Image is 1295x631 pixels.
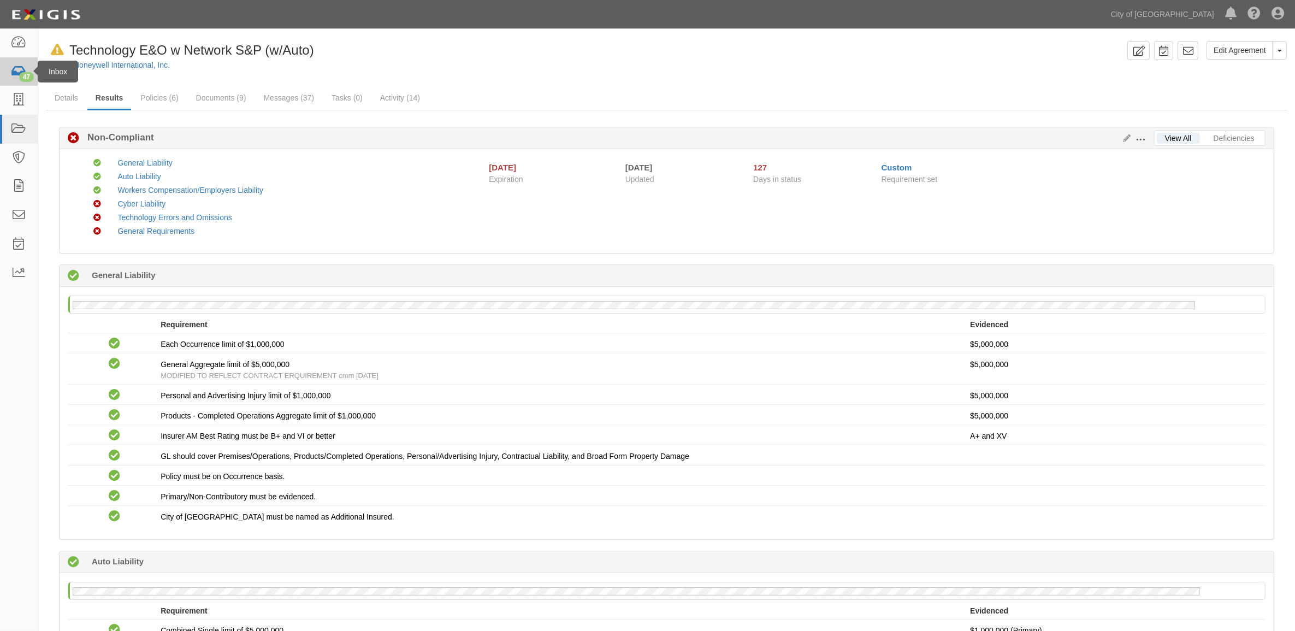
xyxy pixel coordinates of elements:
i: Compliant [93,187,101,194]
a: Edit Results [1119,134,1131,143]
a: Results [87,87,132,110]
a: City of [GEOGRAPHIC_DATA] [1105,3,1220,25]
i: Compliant 181 days (since 04/08/2025) [68,270,79,282]
p: $5,000,000 [970,410,1257,421]
a: Activity (14) [372,87,428,109]
span: City of [GEOGRAPHIC_DATA] must be named as Additional Insured. [161,512,394,521]
a: General Liability [117,158,172,167]
p: A+ and XV [970,431,1257,441]
i: Compliant [109,358,120,370]
strong: Evidenced [970,320,1008,329]
div: Inbox [38,61,78,82]
i: Compliant [109,511,120,522]
span: Primary/Non-Contributory must be evidenced. [161,492,316,501]
a: Deficiencies [1205,133,1263,144]
a: View All [1157,133,1200,144]
a: Custom [882,163,912,172]
a: Details [46,87,86,109]
i: Compliant [93,173,101,181]
a: Technology Errors and Omissions [117,213,232,222]
span: Policy must be on Occurrence basis. [161,472,285,481]
span: Updated [625,175,654,184]
a: Messages (37) [255,87,322,109]
i: Non-Compliant [93,214,101,222]
span: Personal and Advertising Injury limit of $1,000,000 [161,391,330,400]
span: Each Occurrence limit of $1,000,000 [161,340,284,349]
a: General Requirements [117,227,194,235]
span: General Aggregate limit of $5,000,000 [161,360,289,369]
span: GL should cover Premises/Operations, Products/Completed Operations, Personal/Advertising Injury, ... [161,452,689,461]
strong: Evidenced [970,606,1008,615]
i: Help Center - Complianz [1247,8,1261,21]
span: MODIFIED TO REFLECT CONTRACT ERQUIREMENT cmm [DATE] [161,371,379,380]
a: Workers Compensation/Employers Liability [117,186,263,194]
img: logo-5460c22ac91f19d4615b14bd174203de0afe785f0fc80cf4dbbc73dc1793850b.png [8,5,84,25]
p: $5,000,000 [970,359,1257,370]
span: Products - Completed Operations Aggregate limit of $1,000,000 [161,411,376,420]
p: $5,000,000 [970,390,1257,401]
p: $5,000,000 [970,339,1257,350]
span: Technology E&O w Network S&P (w/Auto) [69,43,314,57]
i: Non-Compliant [68,133,79,144]
i: Compliant [109,470,120,482]
span: Expiration [489,174,617,185]
a: Honeywell International, Inc. [74,61,170,69]
a: Auto Liability [117,172,161,181]
b: Non-Compliant [79,131,154,144]
i: Compliant [93,160,101,167]
span: Days in status [753,175,801,184]
span: Requirement set [882,175,938,184]
div: Since 06/01/2025 [753,162,873,173]
strong: Requirement [161,320,208,329]
b: General Liability [92,269,156,281]
i: Compliant [109,390,120,401]
b: Auto Liability [92,556,144,567]
div: [DATE] [625,162,737,173]
a: Tasks (0) [323,87,371,109]
i: Non-Compliant [93,200,101,208]
i: Compliant [109,491,120,502]
div: Technology E&O w Network S&P (w/Auto) [46,41,314,60]
div: [DATE] [489,162,516,173]
div: 47 [19,72,34,82]
span: Insurer AM Best Rating must be B+ and VI or better [161,432,335,440]
i: Compliant [109,450,120,462]
strong: Requirement [161,606,208,615]
i: In Default since 06/22/2025 [51,44,64,56]
i: Compliant [109,338,120,350]
a: Edit Agreement [1207,41,1273,60]
i: Compliant 181 days (since 04/08/2025) [68,557,79,568]
a: Documents (9) [188,87,255,109]
i: Non-Compliant [93,228,101,235]
i: Compliant [109,410,120,421]
i: Compliant [109,430,120,441]
a: Policies (6) [132,87,186,109]
a: Cyber Liability [117,199,165,208]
